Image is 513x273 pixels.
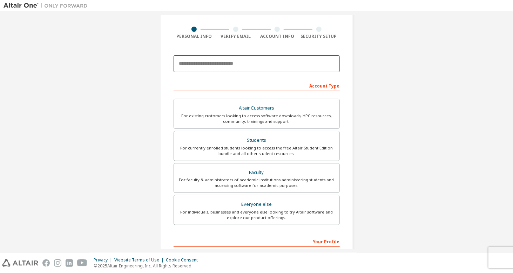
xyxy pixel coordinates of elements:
img: instagram.svg [54,259,61,267]
img: Altair One [4,2,91,9]
div: Altair Customers [178,103,335,113]
div: Security Setup [298,34,340,39]
div: Cookie Consent [166,257,202,263]
p: © 2025 Altair Engineering, Inc. All Rights Reserved. [94,263,202,269]
img: youtube.svg [77,259,87,267]
div: Your Profile [174,236,340,247]
div: Students [178,135,335,145]
div: For currently enrolled students looking to access the free Altair Student Edition bundle and all ... [178,145,335,156]
div: Account Info [257,34,298,39]
div: Personal Info [174,34,215,39]
div: Faculty [178,168,335,177]
img: linkedin.svg [66,259,73,267]
div: Website Terms of Use [114,257,166,263]
div: Verify Email [215,34,257,39]
div: Account Type [174,80,340,91]
img: facebook.svg [42,259,50,267]
div: For individuals, businesses and everyone else looking to try Altair software and explore our prod... [178,209,335,220]
div: For faculty & administrators of academic institutions administering students and accessing softwa... [178,177,335,188]
img: altair_logo.svg [2,259,38,267]
div: Privacy [94,257,114,263]
div: For existing customers looking to access software downloads, HPC resources, community, trainings ... [178,113,335,124]
div: Everyone else [178,199,335,209]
